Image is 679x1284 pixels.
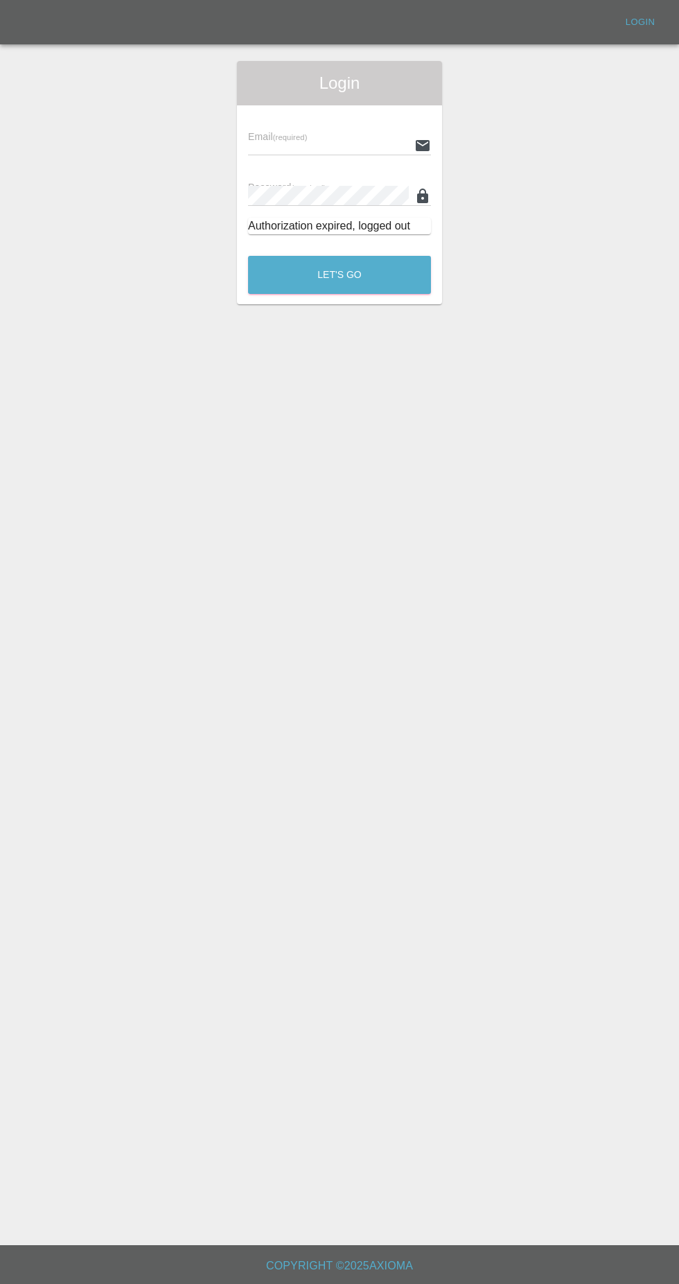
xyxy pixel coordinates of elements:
[248,131,307,142] span: Email
[618,12,662,33] a: Login
[11,1256,668,1276] h6: Copyright © 2025 Axioma
[248,182,326,193] span: Password
[248,72,431,94] span: Login
[248,256,431,294] button: Let's Go
[273,133,308,141] small: (required)
[248,218,431,234] div: Authorization expired, logged out
[292,184,326,192] small: (required)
